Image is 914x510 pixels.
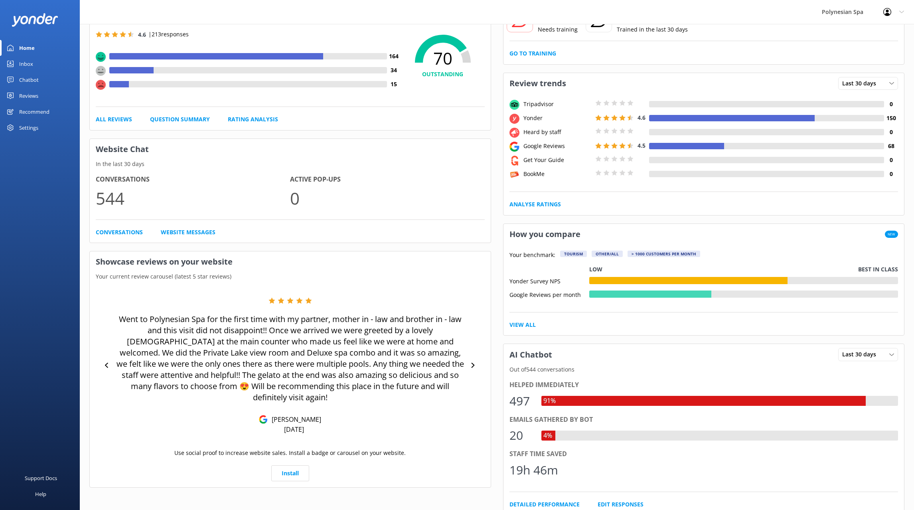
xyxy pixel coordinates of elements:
[96,115,132,124] a: All Reviews
[541,431,554,441] div: 4%
[284,425,304,434] p: [DATE]
[509,200,561,209] a: Analyse Ratings
[509,426,533,445] div: 20
[138,31,146,38] span: 4.6
[115,314,465,403] p: Went to Polynesian Spa for the first time with my partner, mother in - law and brother in - law a...
[884,100,898,109] h4: 0
[150,115,210,124] a: Question Summary
[521,156,593,164] div: Get Your Guide
[509,449,898,459] div: Staff time saved
[290,174,484,185] h4: Active Pop-ups
[96,185,290,212] p: 544
[19,104,49,120] div: Recommend
[35,486,46,502] div: Help
[521,100,593,109] div: Tripadvisor
[884,170,898,178] h4: 0
[96,228,143,237] a: Conversations
[598,500,644,509] a: Edit Responses
[259,415,268,424] img: Google Reviews
[858,265,898,274] p: Best in class
[161,228,215,237] a: Website Messages
[19,88,38,104] div: Reviews
[521,170,593,178] div: BookMe
[290,185,484,212] p: 0
[617,25,688,34] p: Trained in the last 30 days
[638,142,646,149] span: 4.5
[503,344,558,365] h3: AI Chatbot
[228,115,278,124] a: Rating Analysis
[509,391,533,411] div: 497
[387,80,401,89] h4: 15
[90,160,491,168] p: In the last 30 days
[509,291,589,298] div: Google Reviews per month
[638,114,646,121] span: 4.6
[25,470,57,486] div: Support Docs
[503,73,572,94] h3: Review trends
[628,251,700,257] div: > 1000 customers per month
[521,142,593,150] div: Google Reviews
[884,128,898,136] h4: 0
[387,66,401,75] h4: 34
[842,350,881,359] span: Last 30 days
[503,365,904,374] p: Out of 544 conversations
[509,251,555,260] p: Your benchmark:
[12,13,58,26] img: yonder-white-logo.png
[509,461,558,480] div: 19h 46m
[509,380,898,390] div: Helped immediately
[592,251,623,257] div: Other/All
[884,114,898,123] h4: 150
[509,500,580,509] a: Detailed Performance
[884,156,898,164] h4: 0
[509,277,589,284] div: Yonder Survey NPS
[885,231,898,238] span: New
[509,320,536,329] a: View All
[401,70,485,79] h4: OUTSTANDING
[560,251,587,257] div: Tourism
[148,30,189,39] p: | 213 responses
[538,25,578,34] p: Needs training
[19,40,35,56] div: Home
[884,142,898,150] h4: 68
[90,251,491,272] h3: Showcase reviews on your website
[589,265,602,274] p: Low
[509,415,898,425] div: Emails gathered by bot
[96,174,290,185] h4: Conversations
[268,415,321,424] p: [PERSON_NAME]
[90,139,491,160] h3: Website Chat
[541,396,558,406] div: 91%
[509,49,556,58] a: Go to Training
[521,128,593,136] div: Heard by staff
[19,56,33,72] div: Inbox
[19,120,38,136] div: Settings
[174,449,406,457] p: Use social proof to increase website sales. Install a badge or carousel on your website.
[19,72,39,88] div: Chatbot
[387,52,401,61] h4: 164
[271,465,309,481] a: Install
[401,48,485,68] span: 70
[503,224,586,245] h3: How you compare
[90,272,491,281] p: Your current review carousel (latest 5 star reviews)
[842,79,881,88] span: Last 30 days
[521,114,593,123] div: Yonder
